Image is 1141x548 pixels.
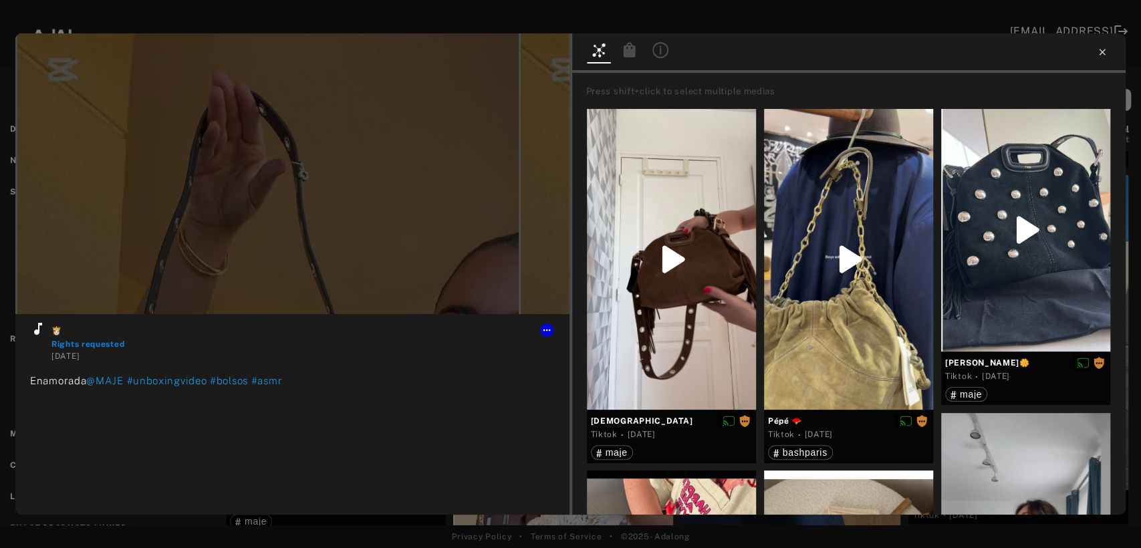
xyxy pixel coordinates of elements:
[621,430,624,440] span: ·
[896,414,916,428] button: Disable diffusion on this media
[768,428,795,440] div: Tiktok
[1074,484,1141,548] iframe: Chat Widget
[783,447,828,458] span: bashparis
[945,370,972,382] div: Tiktok
[773,448,828,457] div: bashparis
[596,448,628,457] div: maje
[591,428,618,440] div: Tiktok
[719,414,739,428] button: Disable diffusion on this media
[975,372,979,382] span: ·
[960,389,982,400] span: maje
[945,357,1106,369] span: [PERSON_NAME]🌼
[950,390,982,399] div: maje
[1073,356,1093,370] button: Disable diffusion on this media
[30,375,86,386] span: Enamorada
[916,416,928,425] span: Rights requested
[251,375,283,386] span: #asmr
[982,372,1010,381] time: 2025-08-13T00:00:00.000Z
[606,447,628,458] span: maje
[586,85,1122,98] div: Press shift+click to select multiple medias
[86,375,124,386] span: @MAJE
[627,430,655,439] time: 2025-08-13T00:00:00.000Z
[51,352,80,361] time: 2025-08-26T00:00:00.000Z
[127,375,207,386] span: #unboxingvideo
[798,430,801,440] span: ·
[51,325,555,337] span: 👸🏻
[1093,358,1105,367] span: Rights requested
[739,416,751,425] span: Rights requested
[591,415,752,427] span: [DEMOGRAPHIC_DATA]
[768,415,929,427] span: Pépé 🪭
[805,430,833,439] time: 2025-08-13T00:00:00.000Z
[210,375,248,386] span: #bolsos
[1074,484,1141,548] div: Widget de chat
[51,339,124,349] span: Rights requested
